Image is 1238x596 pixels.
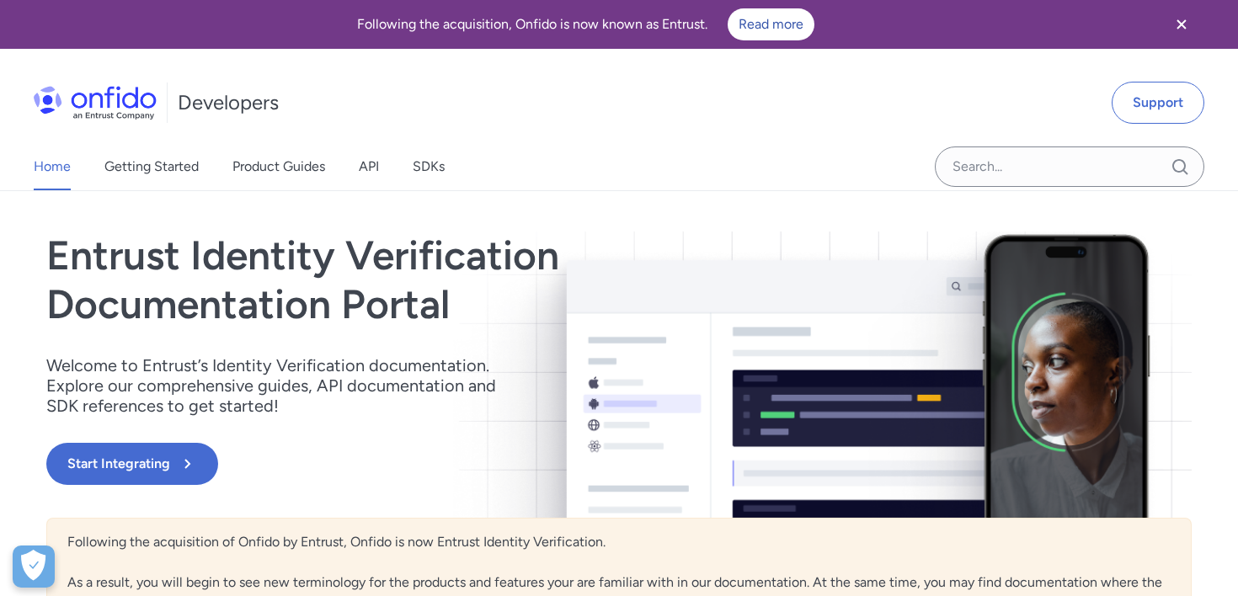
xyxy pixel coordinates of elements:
[413,143,445,190] a: SDKs
[13,545,55,588] button: Open Preferences
[34,143,71,190] a: Home
[935,146,1204,187] input: Onfido search input field
[46,355,518,416] p: Welcome to Entrust’s Identity Verification documentation. Explore our comprehensive guides, API d...
[1150,3,1213,45] button: Close banner
[359,143,379,190] a: API
[232,143,325,190] a: Product Guides
[1171,14,1192,35] svg: Close banner
[104,143,199,190] a: Getting Started
[728,8,814,40] a: Read more
[46,231,848,328] h1: Entrust Identity Verification Documentation Portal
[46,443,218,485] button: Start Integrating
[13,545,55,588] div: Cookie Preferences
[1112,82,1204,124] a: Support
[20,8,1150,40] div: Following the acquisition, Onfido is now known as Entrust.
[178,89,279,116] h1: Developers
[46,443,848,485] a: Start Integrating
[34,86,157,120] img: Onfido Logo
